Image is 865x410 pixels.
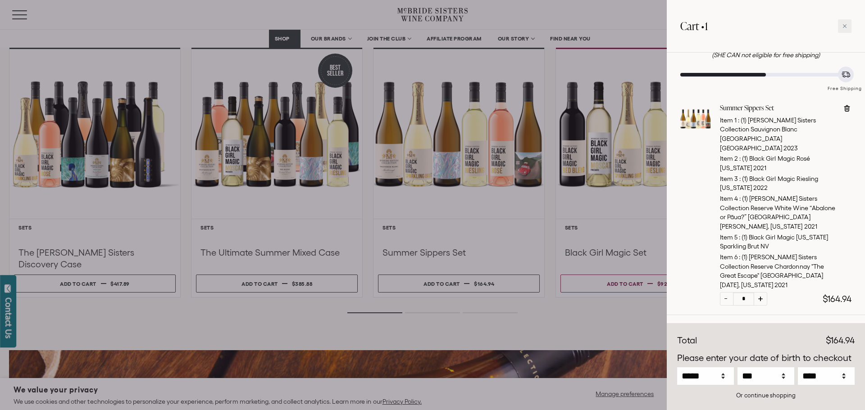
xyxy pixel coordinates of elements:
[712,51,820,59] em: (SHE CAN not eligible for free shipping)
[720,234,738,241] span: Item 5
[720,117,737,124] span: Item 1
[720,117,816,152] span: (1) [PERSON_NAME] Sisters Collection Sauvignon Blanc [GEOGRAPHIC_DATA] [GEOGRAPHIC_DATA] 2023
[705,18,708,33] span: 1
[720,155,810,171] span: (1) Black Girl Magic Rosé [US_STATE] 2021
[720,195,835,230] span: (1) [PERSON_NAME] Sisters Collection Reserve White Wine “Abalone or Pāua?” [GEOGRAPHIC_DATA][PERS...
[680,126,711,136] a: Summer Sippers Set
[824,77,865,92] div: Free Shipping
[720,253,824,288] span: (1) [PERSON_NAME] Sisters Collection Reserve Chardonnay "The Great Escape" [GEOGRAPHIC_DATA][DATE...
[738,117,739,124] span: :
[720,155,738,162] span: Item 2
[739,195,741,202] span: :
[739,253,740,261] span: :
[677,334,697,347] div: Total
[826,335,855,345] span: $164.94
[739,155,741,162] span: :
[823,294,851,304] span: $164.94
[680,14,708,39] h2: Cart •
[720,104,836,113] a: Summer Sippers Set
[720,175,738,182] span: Item 3
[677,391,855,400] div: Or continue shopping
[720,253,738,261] span: Item 6
[677,351,855,365] p: Please enter your date of birth to checkout
[720,195,738,202] span: Item 4
[720,234,828,250] span: (1) Black Girl Magic [US_STATE] Sparkling Brut NV
[720,175,818,192] span: (1) Black Girl Magic Riesling [US_STATE] 2022
[739,234,740,241] span: :
[739,175,741,182] span: :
